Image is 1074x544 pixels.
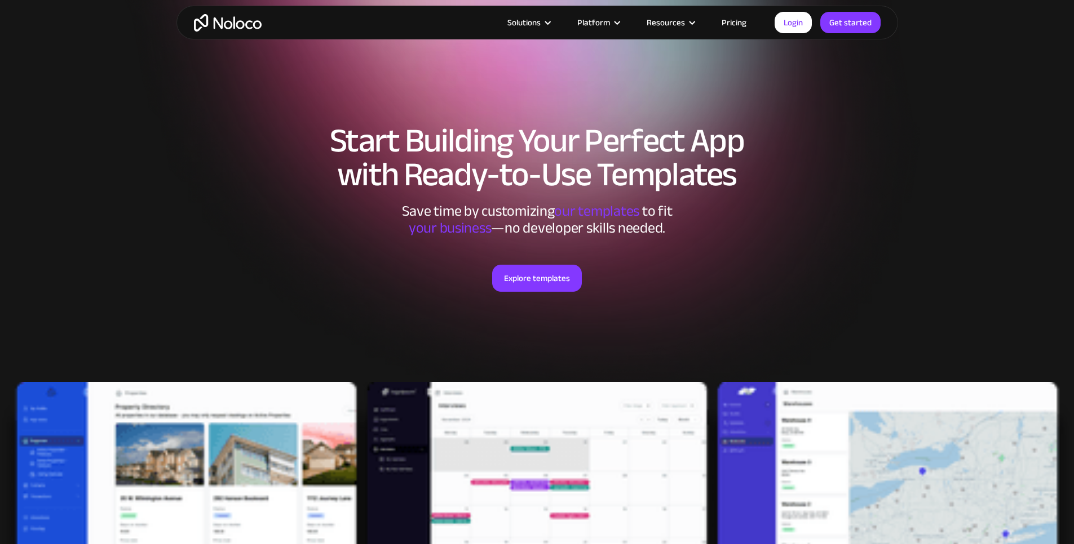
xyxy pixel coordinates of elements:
h1: Start Building Your Perfect App with Ready-to-Use Templates [188,124,887,191]
a: Login [775,12,812,33]
div: Solutions [493,15,563,30]
a: home [194,14,262,32]
a: Explore templates [492,265,582,292]
div: Save time by customizing to fit ‍ —no developer skills needed. [368,203,706,237]
div: Resources [647,15,685,30]
span: our templates [554,197,639,225]
div: Resources [633,15,708,30]
a: Get started [820,12,881,33]
div: Platform [577,15,610,30]
a: Pricing [708,15,761,30]
div: Solutions [507,15,541,30]
span: your business [409,214,492,242]
div: Platform [563,15,633,30]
